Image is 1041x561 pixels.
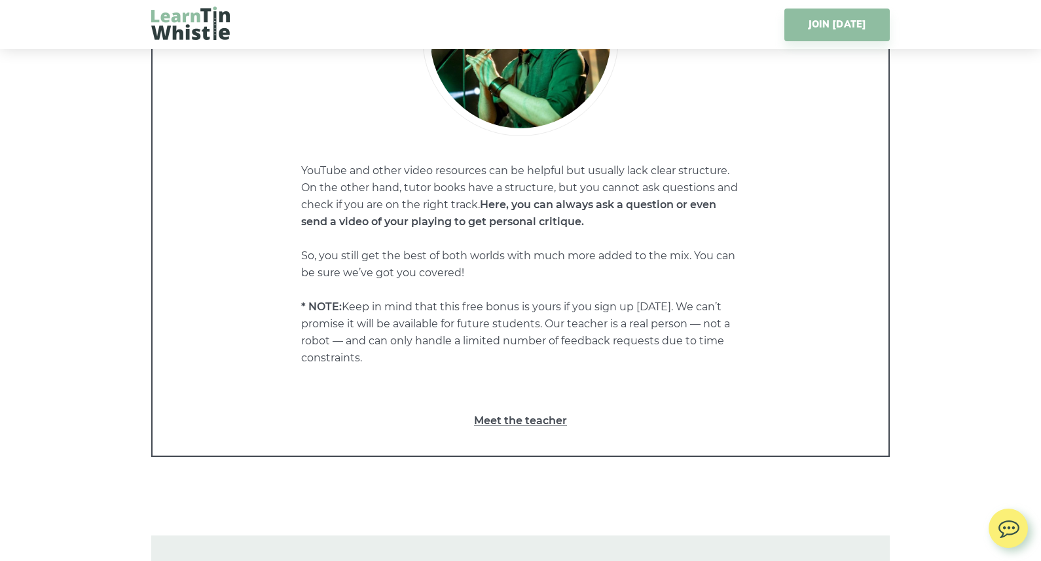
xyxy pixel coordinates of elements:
a: JOIN [DATE] [784,9,890,41]
p: YouTube and other video resources can be helpful but usually lack clear structure. On the other h... [301,162,740,367]
img: chat.svg [989,509,1028,542]
strong: Here, you can always ask a question or even send a video of your playing to get personal critique. [301,198,716,228]
img: LearnTinWhistle.com [151,7,230,40]
strong: * NOTE: [301,300,342,313]
a: Meet the teacher [179,412,862,429]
